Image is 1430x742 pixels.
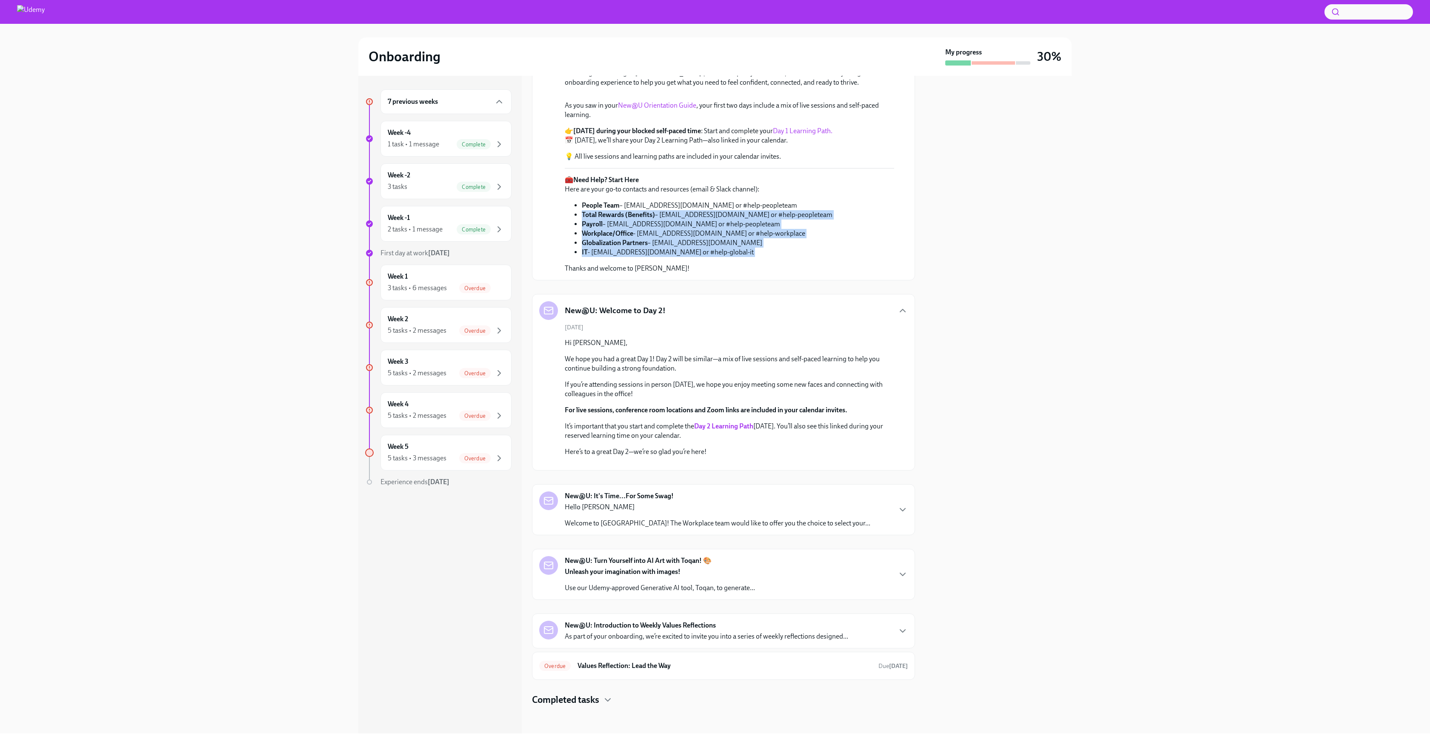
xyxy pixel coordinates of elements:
[365,435,512,471] a: Week 55 tasks • 3 messagesOverdue
[582,220,832,229] li: – [EMAIL_ADDRESS][DOMAIN_NAME] or #help-peopleteam
[878,662,908,670] span: August 20th, 2025 11:00
[428,249,450,257] strong: [DATE]
[457,226,491,233] span: Complete
[565,621,716,630] strong: New@U: Introduction to Weekly Values Reflections
[365,350,512,385] a: Week 35 tasks • 2 messagesOverdue
[365,206,512,242] a: Week -12 tasks • 1 messageComplete
[388,97,438,106] h6: 7 previous weeks
[365,163,512,199] a: Week -23 tasksComplete
[773,127,832,135] a: Day 1 Learning Path.
[459,413,491,419] span: Overdue
[388,128,411,137] h6: Week -4
[457,184,491,190] span: Complete
[459,455,491,462] span: Overdue
[565,491,674,501] strong: New@U: It's Time...For Some Swag!
[1037,49,1061,64] h3: 30%
[365,121,512,157] a: Week -41 task • 1 messageComplete
[532,693,915,706] div: Completed tasks
[388,400,409,409] h6: Week 4
[388,213,410,223] h6: Week -1
[388,357,409,366] h6: Week 3
[565,519,870,528] p: Welcome to [GEOGRAPHIC_DATA]! The Workplace team would like to offer you the choice to select you...
[565,380,894,399] p: If you’re attending sessions in person [DATE], we hope you enjoy meeting some new faces and conne...
[459,285,491,291] span: Overdue
[369,48,440,65] h2: Onboarding
[565,175,832,194] p: 🧰 Here are your go-to contacts and resources (email & Slack channel):
[565,422,894,440] p: It’s important that you start and complete the [DATE]. You’ll also see this linked during your re...
[365,265,512,300] a: Week 13 tasks • 6 messagesOverdue
[565,354,894,373] p: We hope you had a great Day 1! Day 2 will be similar—a mix of live sessions and self-paced learni...
[459,370,491,377] span: Overdue
[565,632,848,641] p: As part of your onboarding, we’re excited to invite you into a series of weekly reflections desig...
[889,662,908,670] strong: [DATE]
[388,225,443,234] div: 2 tasks • 1 message
[388,283,447,293] div: 3 tasks • 6 messages
[565,264,832,273] p: Thanks and welcome to [PERSON_NAME]!
[388,171,410,180] h6: Week -2
[945,48,982,57] strong: My progress
[565,305,666,316] h5: New@U: Welcome to Day 2!
[565,323,583,331] span: [DATE]
[388,272,408,281] h6: Week 1
[694,422,753,430] a: Day 2 Learning Path
[380,249,450,257] span: First day at work
[582,248,588,256] strong: IT
[565,126,894,145] p: 👉 : Start and complete your 📅 [DATE], we’ll share your Day 2 Learning Path—also linked in your ca...
[582,248,832,257] li: - [EMAIL_ADDRESS][DOMAIN_NAME] or #help-global-it
[578,661,872,671] h6: Values Reflection: Lead the Way
[532,693,599,706] h4: Completed tasks
[380,89,512,114] div: 7 previous weeks
[582,220,603,228] strong: Payroll
[388,182,407,191] div: 3 tasks
[459,328,491,334] span: Overdue
[365,248,512,258] a: First day at work[DATE]
[388,442,409,451] h6: Week 5
[380,478,449,486] span: Experience ends
[582,201,832,210] li: – [EMAIL_ADDRESS][DOMAIN_NAME] or #help-peopleteam
[565,338,894,348] p: Hi [PERSON_NAME],
[428,478,449,486] strong: [DATE]
[565,68,894,87] p: We're big on learning at [GEOGRAPHIC_DATA] (and we suspect you are too!). We’ve intentionally des...
[582,211,655,219] strong: Total Rewards (Benefits)
[565,406,847,414] strong: For live sessions, conference room locations and Zoom links are included in your calendar invites.
[582,238,832,248] li: – [EMAIL_ADDRESS][DOMAIN_NAME]
[582,239,648,247] strong: Globalization Partners
[17,5,45,19] img: Udemy
[582,201,620,209] strong: People Team
[539,659,908,673] a: OverdueValues Reflection: Lead the WayDue[DATE]
[565,447,894,457] p: Here’s to a great Day 2—we’re so glad you’re here!
[365,392,512,428] a: Week 45 tasks • 2 messagesOverdue
[582,229,832,238] li: - [EMAIL_ADDRESS][DOMAIN_NAME] or #help-workplace
[878,662,908,670] span: Due
[565,583,755,593] p: Use our Udemy-approved Generative AI tool, Toqan, to generate...
[565,502,870,512] p: Hello [PERSON_NAME]
[565,568,681,576] strong: Unleash your imagination with images!
[539,663,571,669] span: Overdue
[388,454,446,463] div: 5 tasks • 3 messages
[457,141,491,148] span: Complete
[582,210,832,220] li: – [EMAIL_ADDRESS][DOMAIN_NAME] or #help-peopleteam
[388,326,446,335] div: 5 tasks • 2 messages
[582,229,633,237] strong: Workplace/Office
[618,101,696,109] a: New@U Orientation Guide
[573,176,639,184] strong: Need Help? Start Here
[565,152,894,161] p: 💡 All live sessions and learning paths are included in your calendar invites.
[388,368,446,378] div: 5 tasks • 2 messages
[573,127,701,135] strong: [DATE] during your blocked self-paced time
[565,556,712,565] strong: New@U: Turn Yourself into AI Art with Toqan! 🎨
[388,411,446,420] div: 5 tasks • 2 messages
[388,140,439,149] div: 1 task • 1 message
[365,307,512,343] a: Week 25 tasks • 2 messagesOverdue
[388,314,408,324] h6: Week 2
[565,101,894,120] p: As you saw in your , your first two days include a mix of live sessions and self-paced learning.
